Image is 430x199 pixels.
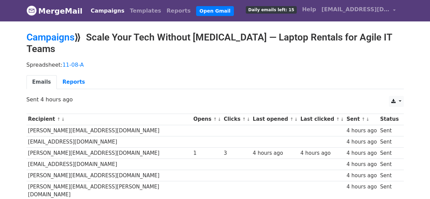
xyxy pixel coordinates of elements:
a: Help [299,3,319,16]
p: Spreadsheet: [27,61,404,68]
td: [EMAIL_ADDRESS][DOMAIN_NAME] [27,136,192,147]
td: Sent [378,125,400,136]
a: Emails [27,75,57,89]
th: Status [378,114,400,125]
a: ↑ [336,117,340,122]
th: Recipient [27,114,192,125]
a: ↑ [242,117,246,122]
h2: ⟫ Scale Your Tech Without [MEDICAL_DATA] — Laptop Rentals for Agile IT Teams [27,32,404,54]
th: Last clicked [299,114,345,125]
a: ↓ [218,117,221,122]
a: ↓ [340,117,344,122]
a: Campaigns [27,32,74,43]
th: Sent [345,114,379,125]
a: Campaigns [88,4,127,18]
div: 1 [193,149,221,157]
a: MergeMail [27,4,83,18]
img: MergeMail logo [27,5,37,16]
td: Sent [378,147,400,159]
div: 4 hours ago [253,149,297,157]
a: [EMAIL_ADDRESS][DOMAIN_NAME] [319,3,398,19]
a: ↑ [213,117,217,122]
p: Sent 4 hours ago [27,96,404,103]
div: 3 [224,149,250,157]
td: [PERSON_NAME][EMAIL_ADDRESS][DOMAIN_NAME] [27,147,192,159]
div: 4 hours ago [346,172,377,180]
a: Open Gmail [196,6,234,16]
a: Reports [164,4,193,18]
a: ↑ [362,117,365,122]
a: ↓ [294,117,298,122]
td: [PERSON_NAME][EMAIL_ADDRESS][DOMAIN_NAME] [27,170,192,181]
td: [PERSON_NAME][EMAIL_ADDRESS][DOMAIN_NAME] [27,125,192,136]
span: [EMAIL_ADDRESS][DOMAIN_NAME] [322,5,390,14]
th: Last opened [251,114,299,125]
td: Sent [378,136,400,147]
td: [EMAIL_ADDRESS][DOMAIN_NAME] [27,159,192,170]
td: Sent [378,159,400,170]
a: Daily emails left: 15 [243,3,299,16]
th: Opens [192,114,222,125]
div: 4 hours ago [346,149,377,157]
a: ↑ [290,117,294,122]
td: Sent [378,170,400,181]
th: Clicks [222,114,251,125]
span: Daily emails left: 15 [246,6,296,14]
a: ↓ [366,117,369,122]
a: ↑ [57,117,61,122]
a: ↓ [61,117,65,122]
a: ↓ [246,117,250,122]
div: 4 hours ago [346,138,377,146]
div: 4 hours ago [346,183,377,191]
div: 4 hours ago [346,127,377,135]
a: Reports [57,75,91,89]
a: 11-08-A [63,62,84,68]
div: 4 hours ago [346,161,377,168]
a: Templates [127,4,164,18]
div: 4 hours ago [300,149,343,157]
